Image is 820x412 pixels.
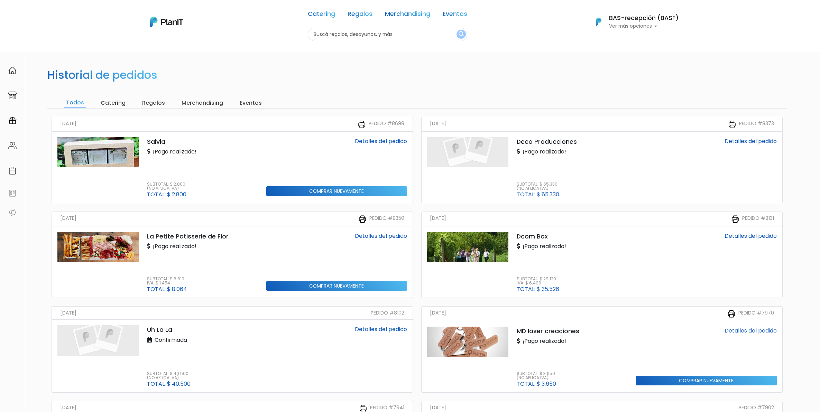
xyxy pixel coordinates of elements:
[725,232,777,240] a: Detalles del pedido
[147,182,186,186] p: Subtotal: $ 2.800
[147,137,258,146] p: Salvia
[147,336,187,344] p: Confirmada
[8,189,17,197] img: feedback-78b5a0c8f98aac82b08bfc38622c3050aee476f2c9584af64705fc4e61158814.svg
[430,120,446,129] small: [DATE]
[147,376,191,380] p: (No aplica IVA)
[517,376,556,380] p: (No aplica IVA)
[147,148,196,156] p: ¡Pago realizado!
[57,232,139,262] img: thumb_Mesade_tablas_y_jamones__1_-PhotoRoom.png
[147,281,187,285] p: IVA: $ 1.454
[591,14,606,29] img: PlanIt Logo
[150,17,183,27] img: PlanIt Logo
[725,327,777,335] a: Detalles del pedido
[57,325,139,356] img: planit_placeholder-9427b205c7ae5e9bf800e9d23d5b17a34c4c1a44177066c4629bad40f2d9547d.png
[355,232,407,240] a: Detalles del pedido
[587,13,679,31] button: PlanIt Logo BAS-recepción (BASF) Ver más opciones
[517,148,566,156] p: ¡Pago realizado!
[727,310,736,318] img: printer-31133f7acbd7ec30ea1ab4a3b6864c9b5ed483bd8d1a339becc4798053a55bbc.svg
[308,11,335,19] a: Catering
[179,98,225,108] input: Merchandising
[140,98,167,108] input: Regalos
[147,287,187,292] p: Total: $ 8.064
[266,186,407,196] input: Comprar nuevamente
[385,11,430,19] a: Merchandising
[371,309,404,317] small: Pedido #8102
[517,182,559,186] p: Subtotal: $ 65.330
[358,215,367,223] img: printer-31133f7acbd7ec30ea1ab4a3b6864c9b5ed483bd8d1a339becc4798053a55bbc.svg
[517,327,628,336] p: MD laser creaciones
[517,186,559,190] p: (No aplica IVA)
[517,281,559,285] p: IVA: $ 6.406
[147,325,258,334] p: Uh La La
[147,232,258,241] p: La Petite Patisserie de Flor
[147,186,186,190] p: (No aplica IVA)
[99,98,128,108] input: Catering
[738,309,774,318] small: Pedido #7970
[60,215,76,223] small: [DATE]
[731,215,739,223] img: printer-31133f7acbd7ec30ea1ab4a3b6864c9b5ed483bd8d1a339becc4798053a55bbc.svg
[609,15,679,21] h6: BAS-recepción (BASF)
[459,31,464,38] img: search_button-432b6d5273f82d61273b3651a40e1bd1b912527efae98b1b7a1b2c0702e16a8d.svg
[8,141,17,150] img: people-662611757002400ad9ed0e3c099ab2801c6687ba6c219adb57efc949bc21e19d.svg
[147,381,191,387] p: Total: $ 40.500
[725,137,777,145] a: Detalles del pedido
[8,91,17,100] img: marketplace-4ceaa7011d94191e9ded77b95e3339b90024bf715f7c57f8cf31f2d8c509eaba.svg
[427,232,508,262] img: thumb_Bouza_1.jpg
[147,372,191,376] p: Subtotal: $ 40.500
[308,28,467,41] input: Buscá regalos, desayunos, y más
[238,98,264,108] input: Eventos
[266,281,407,291] input: Comprar nuevamente
[348,11,372,19] a: Regalos
[517,232,628,241] p: Dcom Box
[430,215,446,223] small: [DATE]
[443,11,467,19] a: Eventos
[427,327,508,357] img: thumb_WhatsApp_Image_2023-07-11_at_18.38-PhotoRoom__1_.png
[517,242,566,251] p: ¡Pago realizado!
[147,192,186,197] p: Total: $ 2.800
[147,277,187,281] p: Subtotal: $ 6.610
[8,116,17,125] img: campaigns-02234683943229c281be62815700db0a1741e53638e28bf9629b52c665b00959.svg
[517,337,566,345] p: ¡Pago realizado!
[430,309,446,318] small: [DATE]
[355,137,407,145] a: Detalles del pedido
[358,120,366,129] img: printer-31133f7acbd7ec30ea1ab4a3b6864c9b5ed483bd8d1a339becc4798053a55bbc.svg
[728,120,736,129] img: printer-31133f7acbd7ec30ea1ab4a3b6864c9b5ed483bd8d1a339becc4798053a55bbc.svg
[517,192,559,197] p: Total: $ 65.330
[57,137,139,167] img: thumb_WhatsApp_Image_2021-11-02_at_16.16.27__1_.jpeg
[369,215,404,223] small: Pedido #8350
[742,215,774,223] small: Pedido #8131
[517,381,556,387] p: Total: $ 3.650
[517,277,559,281] p: Subtotal: $ 29.120
[636,376,777,386] input: Comprar nuevamente
[60,120,76,129] small: [DATE]
[369,120,404,129] small: Pedido #8698
[739,120,774,129] small: Pedido #8373
[64,98,86,108] input: Todos
[47,68,157,82] h2: Historial de pedidos
[147,242,196,251] p: ¡Pago realizado!
[739,404,774,411] small: Pedido #7902
[8,167,17,175] img: calendar-87d922413cdce8b2cf7b7f5f62616a5cf9e4887200fb71536465627b3292af00.svg
[517,372,556,376] p: Subtotal: $ 3.650
[609,24,679,29] p: Ver más opciones
[517,137,628,146] p: Deco Producciones
[427,137,508,167] img: planit_placeholder-9427b205c7ae5e9bf800e9d23d5b17a34c4c1a44177066c4629bad40f2d9547d.png
[355,325,407,333] a: Detalles del pedido
[60,309,76,317] small: [DATE]
[517,287,559,292] p: Total: $ 35.526
[8,66,17,75] img: home-e721727adea9d79c4d83392d1f703f7f8bce08238fde08b1acbfd93340b81755.svg
[8,208,17,217] img: partners-52edf745621dab592f3b2c58e3bca9d71375a7ef29c3b500c9f145b62cc070d4.svg
[430,404,446,411] small: [DATE]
